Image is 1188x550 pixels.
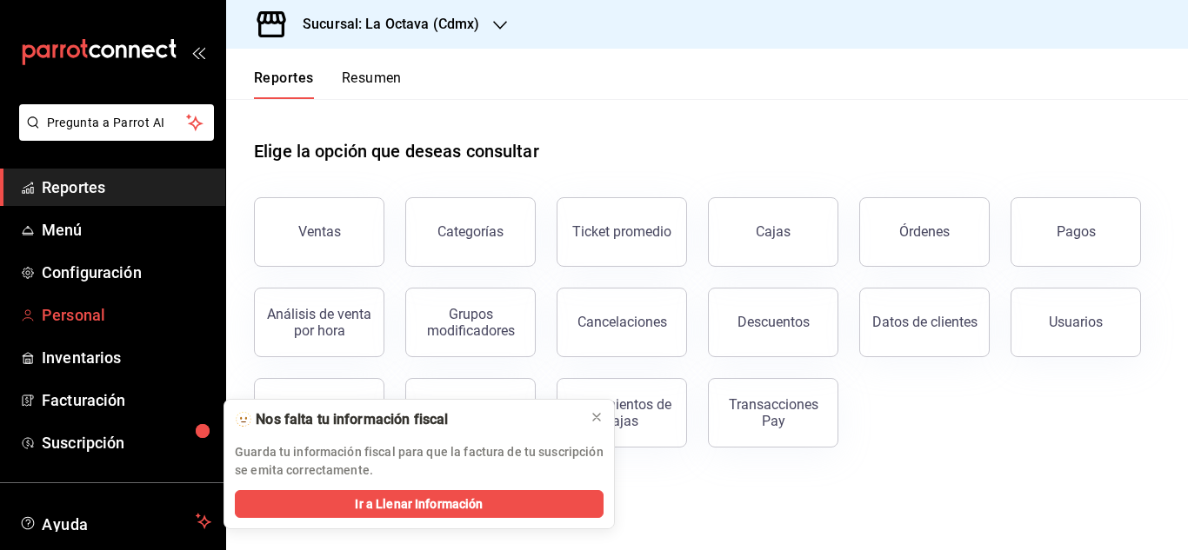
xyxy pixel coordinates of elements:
[708,378,838,447] button: Transacciones Pay
[254,70,314,99] button: Reportes
[417,306,524,339] div: Grupos modificadores
[708,197,838,267] a: Cajas
[572,223,671,240] div: Ticket promedio
[719,396,827,429] div: Transacciones Pay
[254,288,384,357] button: Análisis de venta por hora
[298,223,341,240] div: Ventas
[1049,314,1103,330] div: Usuarios
[899,223,950,240] div: Órdenes
[42,176,211,199] span: Reportes
[254,378,384,447] button: Reporte de asistencia
[737,314,810,330] div: Descuentos
[872,314,978,330] div: Datos de clientes
[859,197,990,267] button: Órdenes
[265,396,373,429] div: Reporte de asistencia
[235,410,576,429] div: 🫥 Nos falta tu información fiscal
[557,197,687,267] button: Ticket promedio
[42,218,211,242] span: Menú
[42,303,211,327] span: Personal
[42,511,189,532] span: Ayuda
[859,288,990,357] button: Datos de clientes
[708,288,838,357] button: Descuentos
[557,378,687,447] button: Movimientos de cajas
[254,197,384,267] button: Ventas
[417,396,524,429] div: Costos y márgenes
[1011,197,1141,267] button: Pagos
[557,288,687,357] button: Cancelaciones
[756,222,791,242] div: Cajas
[254,70,402,99] div: navigation tabs
[235,490,604,518] button: Ir a Llenar Información
[568,396,676,429] div: Movimientos de cajas
[42,346,211,369] span: Inventarios
[1057,223,1096,240] div: Pagos
[191,45,205,59] button: open_drawer_menu
[355,495,483,514] span: Ir a Llenar Información
[42,431,211,454] span: Suscripción
[289,14,479,35] h3: Sucursal: La Octava (Cdmx)
[42,261,211,284] span: Configuración
[342,70,402,99] button: Resumen
[235,443,604,480] p: Guarda tu información fiscal para que la factura de tu suscripción se emita correctamente.
[577,314,667,330] div: Cancelaciones
[437,223,504,240] div: Categorías
[1011,288,1141,357] button: Usuarios
[405,288,536,357] button: Grupos modificadores
[47,114,187,132] span: Pregunta a Parrot AI
[405,197,536,267] button: Categorías
[265,306,373,339] div: Análisis de venta por hora
[42,388,211,412] span: Facturación
[254,138,539,164] h1: Elige la opción que deseas consultar
[19,104,214,141] button: Pregunta a Parrot AI
[405,378,536,447] button: Costos y márgenes
[12,126,214,144] a: Pregunta a Parrot AI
